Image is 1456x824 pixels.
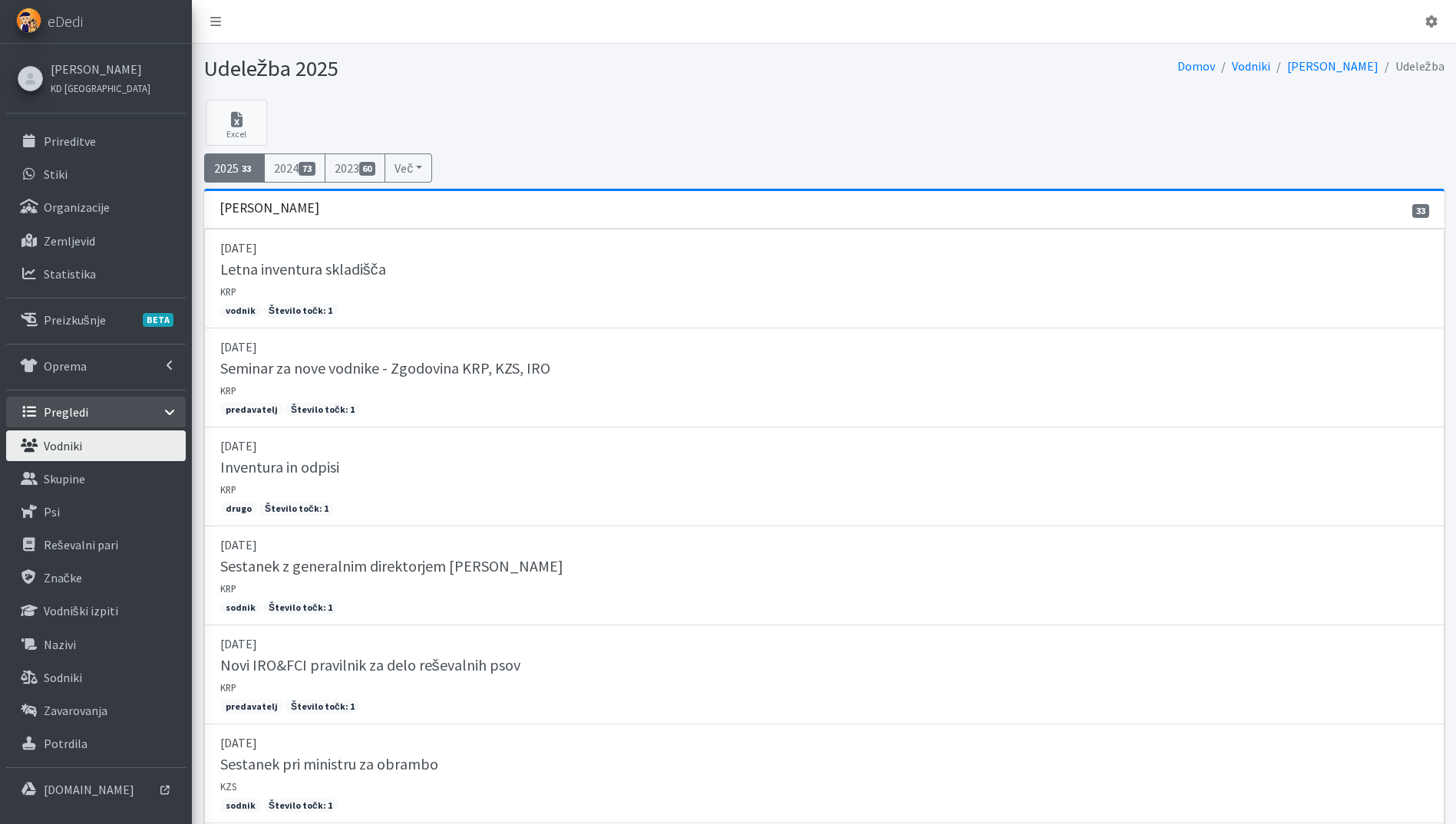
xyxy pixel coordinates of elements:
[6,595,186,626] a: Vodniški izpiti
[6,159,186,190] a: Stiki
[220,700,283,714] span: predavatelj
[220,403,283,417] span: predavatelj
[264,153,325,183] a: 202473
[1232,58,1270,74] a: Vodniki
[220,260,386,279] h5: Letna inventura skladišča
[6,397,186,427] a: Pregledi
[204,153,266,183] a: 202533
[263,799,338,812] span: Število točk: 1
[220,536,1428,554] p: [DATE]
[44,782,134,797] p: [DOMAIN_NAME]
[44,438,82,453] p: Vodniki
[220,483,236,496] small: KRP
[44,736,87,751] p: Potrdila
[6,774,186,805] a: [DOMAIN_NAME]
[220,437,1428,455] p: [DATE]
[6,463,186,494] a: Skupine
[299,162,315,176] span: 73
[1177,58,1215,74] a: Domov
[6,728,186,759] a: Potrdila
[259,502,334,516] span: Število točk: 1
[204,625,1444,724] a: [DATE] Novi IRO&FCI pravilnik za delo reševalnih psov KRP predavatelj Število točk: 1
[204,724,1444,823] a: [DATE] Sestanek pri ministru za obrambo KZS sodnik Število točk: 1
[6,529,186,560] a: Reševalni pari
[263,304,338,318] span: Število točk: 1
[51,78,150,97] a: KD [GEOGRAPHIC_DATA]
[44,703,107,718] p: Zavarovanja
[6,126,186,157] a: Prireditve
[220,656,520,674] h5: Novi IRO&FCI pravilnik za delo reševalnih psov
[286,700,360,714] span: Število točk: 1
[325,153,386,183] a: 202360
[143,313,173,327] span: BETA
[51,60,150,78] a: [PERSON_NAME]
[6,351,186,381] a: Oprema
[220,557,563,575] h5: Sestanek z generalnim direktorjem [PERSON_NAME]
[51,82,150,94] small: KD [GEOGRAPHIC_DATA]
[220,755,438,773] h5: Sestanek pri ministru za obrambo
[206,100,267,146] a: Excel
[6,562,186,593] a: Značke
[44,166,68,182] p: Stiki
[220,239,1428,257] p: [DATE]
[220,780,236,793] small: KZS
[220,634,1428,653] p: [DATE]
[220,304,261,318] span: vodnik
[44,471,85,486] p: Skupine
[1378,55,1444,77] li: Udeležba
[44,199,110,215] p: Organizacije
[385,153,432,183] button: Več
[204,229,1444,328] a: [DATE] Letna inventura skladišča KRP vodnik Število točk: 1
[44,266,96,282] p: Statistika
[359,162,376,176] span: 60
[44,358,87,374] p: Oprema
[220,502,257,516] span: drugo
[6,695,186,726] a: Zavarovanja
[220,601,261,615] span: sodnik
[44,233,95,249] p: Zemljevid
[1287,58,1378,74] a: [PERSON_NAME]
[239,162,256,176] span: 33
[6,259,186,289] a: Statistika
[220,384,236,397] small: KRP
[44,603,118,618] p: Vodniški izpiti
[220,681,236,694] small: KRP
[6,192,186,222] a: Organizacije
[220,338,1428,356] p: [DATE]
[44,404,88,420] p: Pregledi
[286,403,360,417] span: Število točk: 1
[204,526,1444,625] a: [DATE] Sestanek z generalnim direktorjem [PERSON_NAME] KRP sodnik Število točk: 1
[220,799,261,812] span: sodnik
[44,637,76,652] p: Nazivi
[220,285,236,298] small: KRP
[44,312,106,328] p: Preizkušnje
[263,601,338,615] span: Število točk: 1
[204,427,1444,526] a: [DATE] Inventura in odpisi KRP drugo Število točk: 1
[44,537,118,552] p: Reševalni pari
[220,458,339,476] h5: Inventura in odpisi
[220,359,550,377] h5: Seminar za nove vodnike - Zgodovina KRP, KZS, IRO
[6,305,186,335] a: PreizkušnjeBETA
[44,504,60,519] p: Psi
[16,8,41,33] img: eDedi
[6,430,186,461] a: Vodniki
[6,496,186,527] a: Psi
[1412,204,1429,218] span: 33
[6,662,186,693] a: Sodniki
[44,670,82,685] p: Sodniki
[44,570,82,585] p: Značke
[44,133,96,149] p: Prireditve
[220,200,319,216] h3: [PERSON_NAME]
[6,629,186,660] a: Nazivi
[220,582,236,595] small: KRP
[48,10,83,33] span: eDedi
[220,733,1428,752] p: [DATE]
[204,55,819,82] h1: Udeležba 2025
[204,328,1444,427] a: [DATE] Seminar za nove vodnike - Zgodovina KRP, KZS, IRO KRP predavatelj Število točk: 1
[6,226,186,256] a: Zemljevid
